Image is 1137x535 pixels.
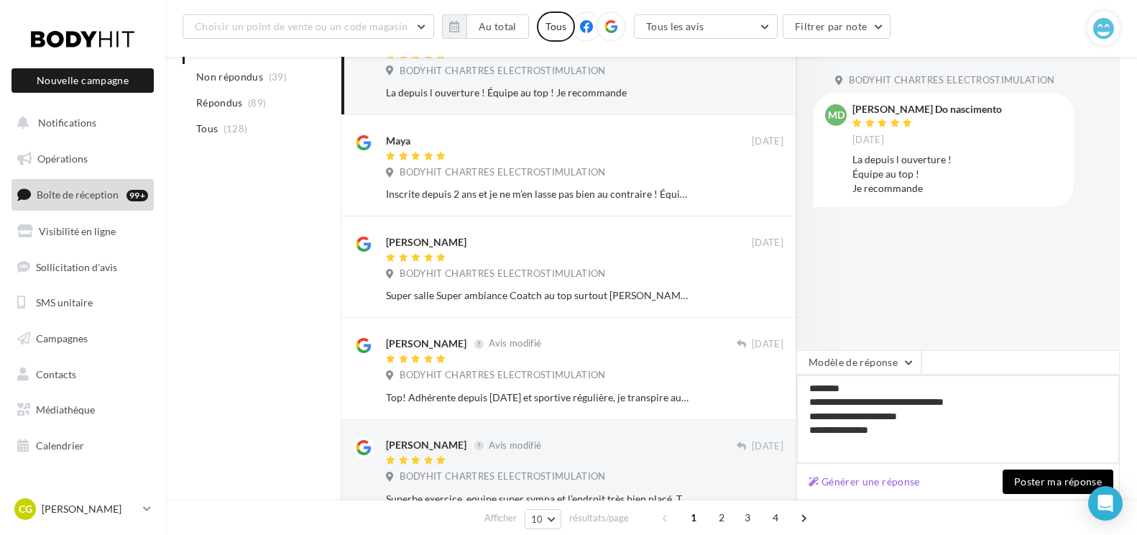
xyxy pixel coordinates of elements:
span: (39) [269,71,287,83]
span: SMS unitaire [36,296,93,308]
span: Médiathèque [36,403,95,416]
span: Répondus [196,96,243,110]
span: 1 [682,506,705,529]
span: (89) [248,97,266,109]
span: BODYHIT CHARTRES ELECTROSTIMULATION [400,470,605,483]
div: Open Intercom Messenger [1088,486,1123,521]
span: Afficher [484,511,517,525]
span: BODYHIT CHARTRES ELECTROSTIMULATION [400,369,605,382]
div: La depuis l ouverture ! Équipe au top ! Je recommande [852,152,1062,196]
span: Visibilité en ligne [39,225,116,237]
div: [PERSON_NAME] [386,337,466,351]
span: Non répondus [196,70,263,84]
button: Au total [442,14,529,39]
span: BODYHIT CHARTRES ELECTROSTIMULATION [400,166,605,179]
a: Sollicitation d'avis [9,252,157,283]
span: Choisir un point de vente ou un code magasin [195,20,408,32]
span: CG [19,502,32,516]
span: [DATE] [752,237,783,250]
button: Poster ma réponse [1003,470,1113,494]
a: Médiathèque [9,395,157,425]
div: [PERSON_NAME] [386,438,466,452]
div: Super salle Super ambiance Coatch au top surtout [PERSON_NAME] 👊👍 [386,288,690,303]
div: Maya [386,134,410,148]
p: [PERSON_NAME] [42,502,137,516]
button: Modèle de réponse [796,350,921,375]
span: BODYHIT CHARTRES ELECTROSTIMULATION [849,74,1054,87]
button: Choisir un point de vente ou un code magasin [183,14,434,39]
div: Superbe exercice, equipe super sympa et l’endroit très bien placé. Tous qu’on veut pour maintenir... [386,492,690,506]
span: BODYHIT CHARTRES ELECTROSTIMULATION [400,65,605,78]
span: Sollicitation d'avis [36,260,117,273]
button: Tous les avis [634,14,778,39]
span: Avis modifié [489,439,541,451]
div: [PERSON_NAME] Do nascimento [852,104,1002,114]
button: 10 [525,509,561,529]
a: SMS unitaire [9,288,157,318]
span: Contacts [36,368,76,380]
a: Campagnes [9,324,157,354]
div: 99+ [126,190,148,201]
span: [DATE] [852,134,884,147]
button: Au total [466,14,529,39]
a: Opérations [9,144,157,174]
span: [DATE] [752,338,783,351]
div: Inscrite depuis 2 ans et je ne m’en lasse pas bien au contraire ! Équipe au top et très dynamique... [386,187,690,201]
span: Tous les avis [646,20,704,32]
span: résultats/page [569,511,629,525]
a: Visibilité en ligne [9,216,157,247]
button: Nouvelle campagne [11,68,154,93]
span: Tous [196,122,218,136]
span: [DATE] [752,440,783,453]
span: 3 [736,506,759,529]
div: [PERSON_NAME] [386,235,466,250]
span: BODYHIT CHARTRES ELECTROSTIMULATION [400,267,605,280]
span: 2 [710,506,733,529]
div: Top! Adhérente depuis [DATE] et sportive régulière, je transpire autant qu’après une bonne séance... [386,390,690,405]
span: Boîte de réception [37,188,119,201]
button: Filtrer par note [783,14,891,39]
span: (128) [224,123,248,134]
span: MD [828,108,844,122]
span: Avis modifié [489,338,541,349]
span: [DATE] [752,135,783,148]
a: CG [PERSON_NAME] [11,495,154,523]
button: Notifications [9,108,151,138]
button: Générer une réponse [803,473,926,490]
a: Contacts [9,360,157,390]
span: Notifications [38,116,96,129]
span: Calendrier [36,439,84,452]
div: La depuis l ouverture ! Équipe au top ! Je recommande [386,86,690,100]
span: 4 [764,506,787,529]
div: Tous [537,12,575,42]
a: Calendrier [9,431,157,461]
span: 10 [531,513,543,525]
span: Campagnes [36,332,88,344]
a: Boîte de réception99+ [9,179,157,210]
span: Opérations [37,152,88,165]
